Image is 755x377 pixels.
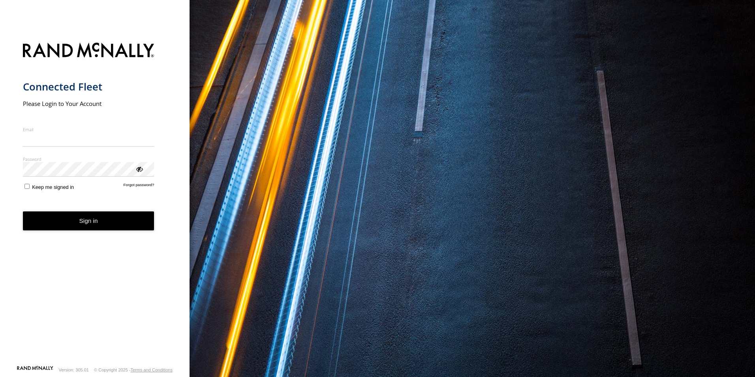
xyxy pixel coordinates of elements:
[135,165,143,173] div: ViewPassword
[23,41,154,61] img: Rand McNally
[23,80,154,93] h1: Connected Fleet
[24,184,30,189] input: Keep me signed in
[17,366,53,374] a: Visit our Website
[59,368,89,372] div: Version: 305.01
[23,100,154,107] h2: Please Login to Your Account
[23,211,154,231] button: Sign in
[32,184,74,190] span: Keep me signed in
[94,368,173,372] div: © Copyright 2025 -
[124,183,154,190] a: Forgot password?
[131,368,173,372] a: Terms and Conditions
[23,38,167,365] form: main
[23,126,154,132] label: Email
[23,156,154,162] label: Password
